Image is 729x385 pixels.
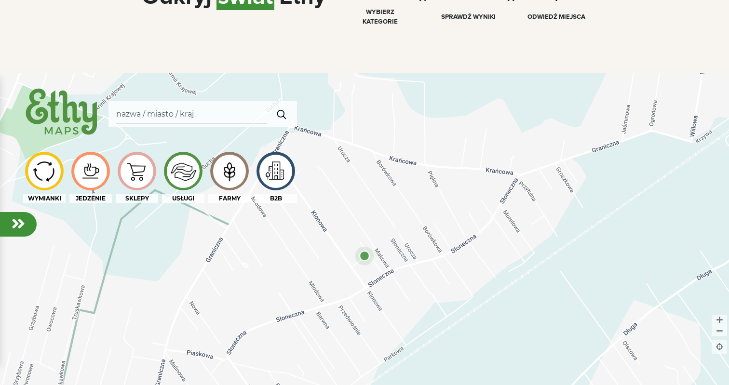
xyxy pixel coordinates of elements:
[116,194,158,203] div: SKLEPY
[441,13,496,22] div: Sprawdź wyniki
[69,194,112,203] div: JEDZENIE
[259,157,292,186] img: icon-image
[213,156,245,186] img: icon-image
[116,105,267,123] input: Search
[349,8,411,27] div: wybierz kategorie
[28,157,60,185] img: icon-image
[23,85,101,140] img: ethy-logo
[23,194,66,203] div: WYMIANKI
[121,156,153,186] img: icon-image
[255,194,297,203] div: B2B
[167,155,199,187] img: icon-image
[74,159,107,183] img: icon-image
[273,105,291,124] img: search.svg
[527,13,585,22] div: Odwiedź miejsca
[208,194,251,203] div: FARMY
[162,194,204,203] div: USŁUGI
